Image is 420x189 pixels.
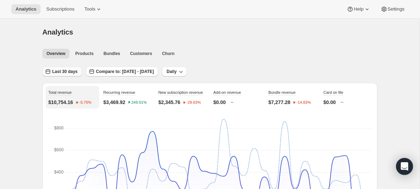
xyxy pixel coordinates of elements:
button: Help [342,4,375,14]
span: Customers [130,51,152,56]
text: $400 [54,170,64,175]
span: Card on file [323,90,343,94]
text: $800 [54,126,64,130]
button: Analytics [11,4,41,14]
span: Bundles [103,51,120,56]
p: $3,469.92 [103,99,125,106]
span: Settings [388,6,404,12]
span: Help [354,6,363,12]
span: Compare to: [DATE] - [DATE] [96,69,154,74]
p: $10,754.16 [48,99,73,106]
span: Daily [166,69,177,74]
p: $7,277.28 [268,99,290,106]
text: -14.83% [297,100,311,105]
p: $0.00 [323,99,336,106]
span: Tools [84,6,95,12]
span: Bundle revenue [268,90,296,94]
span: Last 30 days [52,69,78,74]
text: -5.75% [79,100,92,105]
button: Daily [162,67,187,77]
span: Recurring revenue [103,90,135,94]
text: 249.01% [132,100,147,105]
button: Subscriptions [42,4,79,14]
span: Products [75,51,93,56]
text: $600 [54,147,64,152]
span: Subscriptions [46,6,74,12]
button: Settings [376,4,409,14]
button: Tools [80,4,106,14]
span: Total revenue [48,90,72,94]
span: Overview [47,51,65,56]
span: Analytics [16,6,36,12]
span: Add-on revenue [213,90,241,94]
span: Churn [162,51,174,56]
span: Analytics [42,28,73,36]
span: New subscription revenue [158,90,203,94]
p: $2,345.76 [158,99,180,106]
text: -29.63% [187,100,201,105]
p: $0.00 [213,99,226,106]
button: Compare to: [DATE] - [DATE] [86,67,158,77]
div: Open Intercom Messenger [396,158,413,175]
button: Last 30 days [42,67,82,77]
